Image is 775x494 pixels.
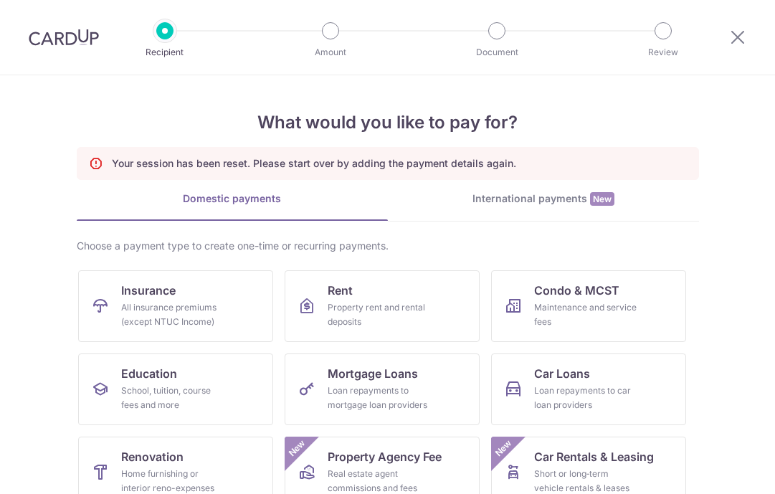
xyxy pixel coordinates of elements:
[534,384,637,412] div: Loan repayments to car loan providers
[491,353,686,425] a: Car LoansLoan repayments to car loan providers
[534,282,619,299] span: Condo & MCST
[491,437,515,460] span: New
[328,300,431,329] div: Property rent and rental deposits
[78,353,273,425] a: EducationSchool, tuition, course fees and more
[78,270,273,342] a: InsuranceAll insurance premiums (except NTUC Income)
[328,365,418,382] span: Mortgage Loans
[683,451,761,487] iframe: Opens a widget where you can find more information
[590,192,614,206] span: New
[77,110,699,136] h4: What would you like to pay for?
[444,45,550,60] p: Document
[285,270,480,342] a: RentProperty rent and rental deposits
[121,282,176,299] span: Insurance
[121,365,177,382] span: Education
[121,448,184,465] span: Renovation
[534,365,590,382] span: Car Loans
[285,353,480,425] a: Mortgage LoansLoan repayments to mortgage loan providers
[112,45,218,60] p: Recipient
[328,448,442,465] span: Property Agency Fee
[121,300,224,329] div: All insurance premiums (except NTUC Income)
[534,448,654,465] span: Car Rentals & Leasing
[121,384,224,412] div: School, tuition, course fees and more
[328,282,353,299] span: Rent
[491,270,686,342] a: Condo & MCSTMaintenance and service fees
[388,191,699,206] div: International payments
[77,191,388,206] div: Domestic payments
[328,384,431,412] div: Loan repayments to mortgage loan providers
[112,156,516,171] p: Your session has been reset. Please start over by adding the payment details again.
[77,239,699,253] div: Choose a payment type to create one-time or recurring payments.
[29,29,99,46] img: CardUp
[285,437,308,460] span: New
[277,45,384,60] p: Amount
[534,300,637,329] div: Maintenance and service fees
[610,45,716,60] p: Review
